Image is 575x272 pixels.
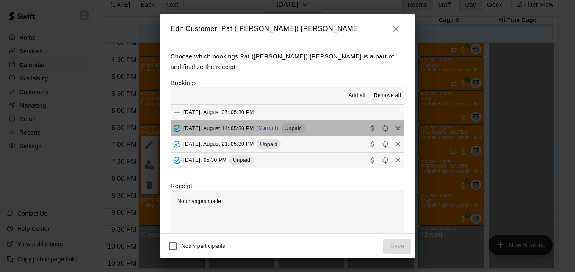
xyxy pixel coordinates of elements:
span: Collect payment [366,125,379,131]
span: Collect payment [366,156,379,163]
span: [DATE]: 05:30 PM [183,157,227,163]
span: (Current) [257,125,279,131]
span: [DATE], August 14: 05:30 PM [183,125,254,131]
span: Add all [348,92,365,100]
button: Added - Collect Payment[DATE]: 05:30 PMUnpaidCollect paymentRescheduleRemove [171,153,404,168]
button: Added - Collect Payment [171,122,183,135]
span: Reschedule [379,141,392,147]
p: Choose which bookings Pat ([PERSON_NAME]) [PERSON_NAME] is a part of, and finalize the receipt [171,51,404,72]
span: Remove [392,125,404,131]
span: Add [171,109,183,115]
span: Unpaid [257,141,281,147]
span: Remove [392,156,404,163]
span: Unpaid [281,125,305,131]
span: No changes made [177,198,221,204]
h2: Edit Customer: Pat ([PERSON_NAME]) [PERSON_NAME] [160,14,415,44]
span: Remove all [374,92,401,100]
button: Remove all [370,89,404,103]
span: Notify participants [182,243,225,249]
span: Collect payment [366,141,379,147]
span: Reschedule [379,125,392,131]
span: Remove [392,141,404,147]
span: Unpaid [229,157,254,163]
span: Reschedule [379,156,392,163]
button: Added - Collect Payment [171,138,183,150]
button: Add all [343,89,370,103]
button: Added - Collect Payment[DATE], August 14: 05:30 PM(Current)UnpaidCollect paymentRescheduleRemove [171,120,404,136]
label: Bookings [171,80,197,86]
button: Add[DATE], August 07: 05:30 PM [171,105,404,120]
span: [DATE], August 07: 05:30 PM [183,109,254,115]
span: [DATE], August 21: 05:30 PM [183,141,254,147]
label: Receipt [171,182,192,190]
button: Added - Collect Payment[DATE], August 21: 05:30 PMUnpaidCollect paymentRescheduleRemove [171,136,404,152]
button: Added - Collect Payment [171,154,183,167]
